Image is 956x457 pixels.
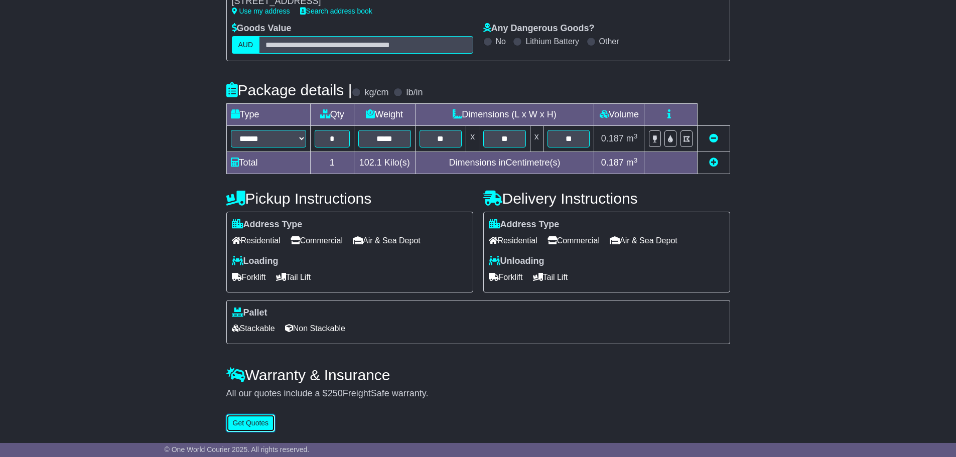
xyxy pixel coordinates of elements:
[310,104,354,126] td: Qty
[359,158,382,168] span: 102.1
[328,388,343,398] span: 250
[226,388,730,399] div: All our quotes include a $ FreightSafe warranty.
[232,321,275,336] span: Stackable
[626,133,638,143] span: m
[634,132,638,140] sup: 3
[530,126,543,152] td: x
[285,321,345,336] span: Non Stackable
[226,152,310,174] td: Total
[709,133,718,143] a: Remove this item
[232,7,290,15] a: Use my address
[525,37,579,46] label: Lithium Battery
[489,269,523,285] span: Forklift
[634,157,638,164] sup: 3
[489,219,560,230] label: Address Type
[232,256,279,267] label: Loading
[232,269,266,285] span: Forklift
[232,36,260,54] label: AUD
[276,269,311,285] span: Tail Lift
[226,190,473,207] h4: Pickup Instructions
[406,87,423,98] label: lb/in
[415,104,594,126] td: Dimensions (L x W x H)
[226,367,730,383] h4: Warranty & Insurance
[300,7,372,15] a: Search address book
[354,104,415,126] td: Weight
[226,82,352,98] h4: Package details |
[165,445,310,453] span: © One World Courier 2025. All rights reserved.
[226,414,276,432] button: Get Quotes
[533,269,568,285] span: Tail Lift
[232,23,292,34] label: Goods Value
[466,126,479,152] td: x
[496,37,506,46] label: No
[483,23,595,34] label: Any Dangerous Goods?
[626,158,638,168] span: m
[483,190,730,207] h4: Delivery Instructions
[548,233,600,248] span: Commercial
[353,233,421,248] span: Air & Sea Depot
[364,87,388,98] label: kg/cm
[415,152,594,174] td: Dimensions in Centimetre(s)
[489,233,537,248] span: Residential
[599,37,619,46] label: Other
[291,233,343,248] span: Commercial
[354,152,415,174] td: Kilo(s)
[594,104,644,126] td: Volume
[610,233,677,248] span: Air & Sea Depot
[232,219,303,230] label: Address Type
[226,104,310,126] td: Type
[232,308,267,319] label: Pallet
[310,152,354,174] td: 1
[601,158,624,168] span: 0.187
[232,233,281,248] span: Residential
[601,133,624,143] span: 0.187
[709,158,718,168] a: Add new item
[489,256,544,267] label: Unloading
